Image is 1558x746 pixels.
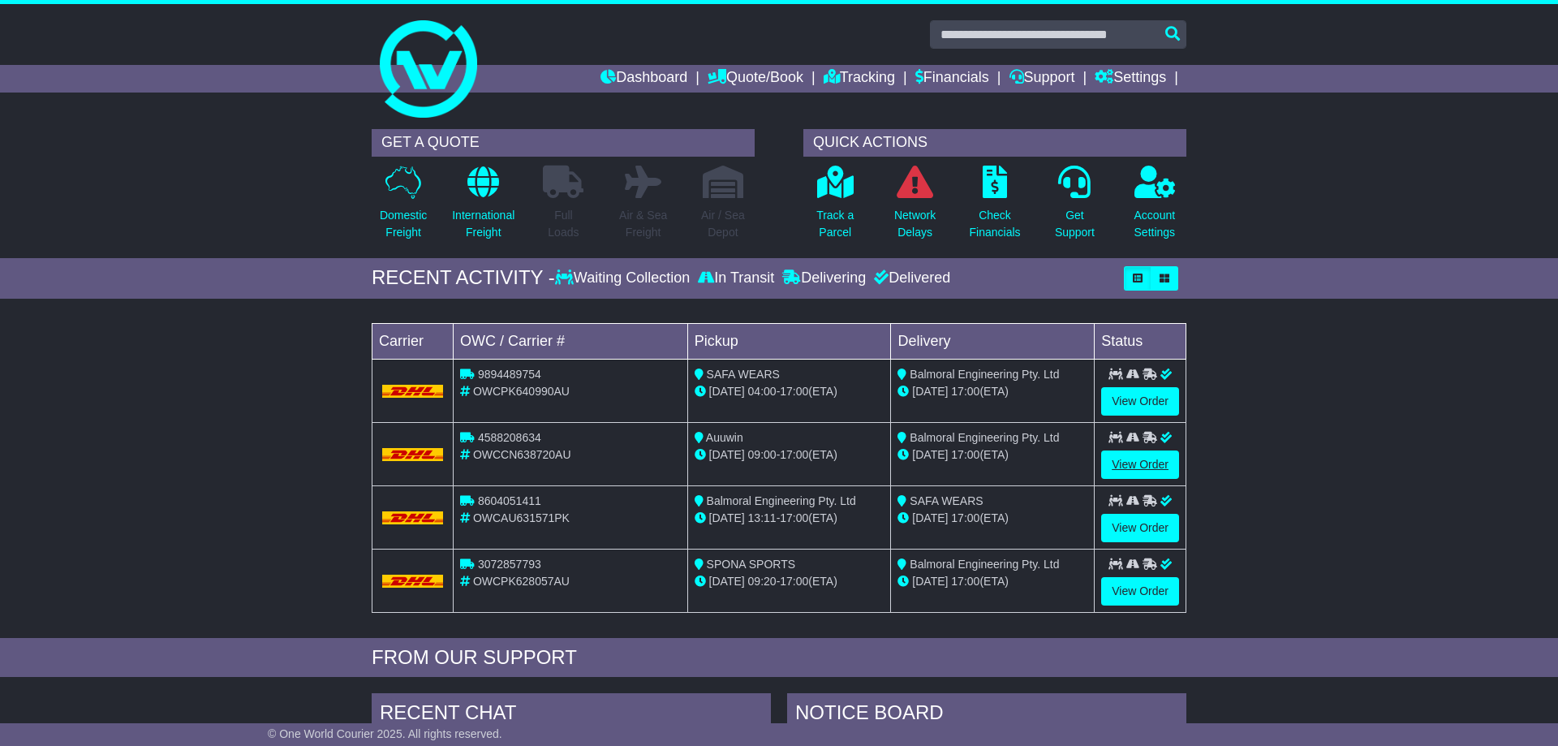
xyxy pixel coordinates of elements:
span: [DATE] [912,385,948,398]
p: Air & Sea Freight [619,207,667,241]
span: Balmoral Engineering Pty. Ltd [707,494,856,507]
p: Domestic Freight [380,207,427,241]
td: Delivery [891,323,1095,359]
span: SPONA SPORTS [707,558,795,571]
div: - (ETA) [695,383,884,400]
a: Quote/Book [708,65,803,93]
span: 04:00 [748,385,777,398]
a: Financials [915,65,989,93]
span: OWCCN638720AU [473,448,571,461]
div: - (ETA) [695,573,884,590]
span: 17:00 [951,448,979,461]
p: Account Settings [1134,207,1176,241]
a: GetSupport [1054,165,1095,250]
p: Air / Sea Depot [701,207,745,241]
td: Pickup [687,323,891,359]
span: 17:00 [780,385,808,398]
span: 4588208634 [478,431,541,444]
span: [DATE] [912,448,948,461]
a: Dashboard [600,65,687,93]
span: 17:00 [780,448,808,461]
p: Get Support [1055,207,1095,241]
a: Track aParcel [816,165,854,250]
span: Balmoral Engineering Pty. Ltd [910,558,1059,571]
div: Waiting Collection [555,270,694,287]
div: (ETA) [897,573,1087,590]
span: [DATE] [709,575,745,588]
div: GET A QUOTE [372,129,755,157]
span: Balmoral Engineering Pty. Ltd [910,431,1059,444]
span: [DATE] [912,511,948,524]
span: 8604051411 [478,494,541,507]
span: 09:00 [748,448,777,461]
div: QUICK ACTIONS [803,129,1186,157]
a: View Order [1101,577,1179,606]
span: [DATE] [709,385,745,398]
a: View Order [1101,387,1179,416]
a: Tracking [824,65,895,93]
span: Balmoral Engineering Pty. Ltd [910,368,1059,381]
p: Full Loads [543,207,583,241]
span: 17:00 [951,385,979,398]
div: NOTICE BOARD [787,693,1186,737]
img: DHL.png [382,385,443,398]
span: 17:00 [780,511,808,524]
div: FROM OUR SUPPORT [372,646,1186,670]
p: Network Delays [894,207,936,241]
div: RECENT CHAT [372,693,771,737]
img: DHL.png [382,511,443,524]
div: Delivering [778,270,870,287]
a: InternationalFreight [451,165,515,250]
p: Track a Parcel [816,207,854,241]
div: - (ETA) [695,510,884,527]
td: Carrier [372,323,454,359]
a: Settings [1095,65,1166,93]
a: View Order [1101,514,1179,542]
div: RECENT ACTIVITY - [372,266,555,290]
a: Support [1009,65,1075,93]
a: DomesticFreight [379,165,428,250]
span: OWCAU631571PK [473,511,570,524]
span: 9894489754 [478,368,541,381]
div: Delivered [870,270,950,287]
div: In Transit [694,270,778,287]
span: 17:00 [780,575,808,588]
td: OWC / Carrier # [454,323,688,359]
div: (ETA) [897,383,1087,400]
span: Auuwin [706,431,743,444]
div: (ETA) [897,446,1087,464]
span: 3072857793 [478,558,541,571]
div: (ETA) [897,510,1087,527]
a: CheckFinancials [969,165,1022,250]
span: 13:11 [748,511,777,524]
a: AccountSettings [1134,165,1177,250]
span: [DATE] [709,511,745,524]
a: View Order [1101,451,1179,479]
img: DHL.png [382,575,443,588]
span: OWCPK640990AU [473,385,570,398]
img: DHL.png [382,448,443,461]
span: [DATE] [709,448,745,461]
span: 17:00 [951,575,979,588]
span: © One World Courier 2025. All rights reserved. [268,727,502,740]
a: NetworkDelays [893,165,936,250]
td: Status [1095,323,1186,359]
span: SAFA WEARS [910,494,983,507]
div: - (ETA) [695,446,884,464]
p: Check Financials [970,207,1021,241]
span: SAFA WEARS [707,368,780,381]
span: [DATE] [912,575,948,588]
p: International Freight [452,207,514,241]
span: 09:20 [748,575,777,588]
span: 17:00 [951,511,979,524]
span: OWCPK628057AU [473,575,570,588]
